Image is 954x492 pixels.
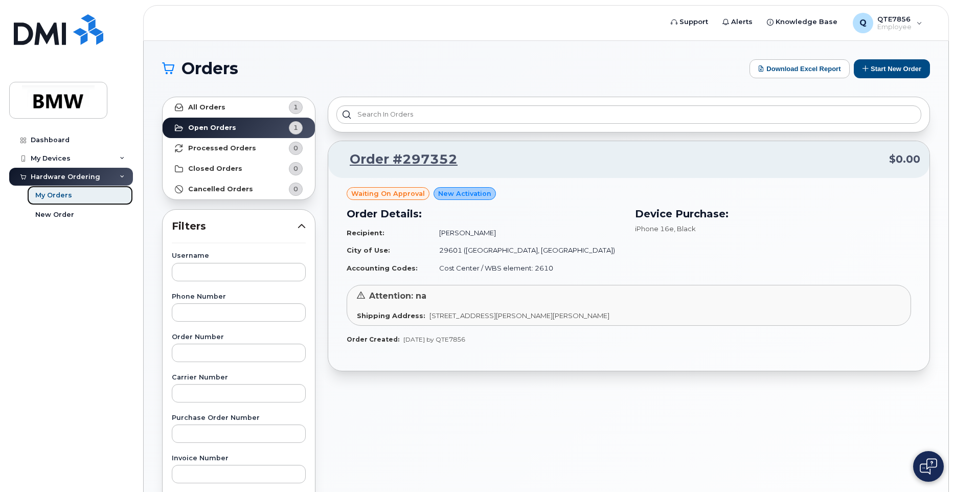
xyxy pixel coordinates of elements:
a: Cancelled Orders0 [163,179,315,199]
h3: Order Details: [347,206,623,221]
img: Open chat [920,458,937,475]
a: Order #297352 [337,150,458,169]
strong: Order Created: [347,336,399,343]
strong: Shipping Address: [357,311,425,320]
strong: Cancelled Orders [188,185,253,193]
label: Purchase Order Number [172,415,306,421]
strong: Processed Orders [188,144,256,152]
span: Waiting On Approval [351,189,425,198]
a: Processed Orders0 [163,138,315,159]
span: 1 [293,123,298,132]
label: Carrier Number [172,374,306,381]
a: Open Orders1 [163,118,315,138]
strong: Recipient: [347,229,384,237]
label: Phone Number [172,294,306,300]
strong: Open Orders [188,124,236,132]
span: $0.00 [889,152,920,167]
span: 1 [293,102,298,112]
strong: City of Use: [347,246,390,254]
button: Start New Order [854,59,930,78]
span: , Black [674,225,696,233]
td: Cost Center / WBS element: 2610 [430,259,623,277]
span: Orders [181,61,238,76]
h3: Device Purchase: [635,206,911,221]
td: 29601 ([GEOGRAPHIC_DATA], [GEOGRAPHIC_DATA]) [430,241,623,259]
span: [DATE] by QTE7856 [403,336,465,343]
input: Search in orders [336,105,921,124]
span: 0 [293,184,298,194]
strong: Closed Orders [188,165,242,173]
strong: All Orders [188,103,225,111]
label: Username [172,253,306,259]
span: Filters [172,219,298,234]
span: [STREET_ADDRESS][PERSON_NAME][PERSON_NAME] [429,311,609,320]
button: Download Excel Report [749,59,850,78]
span: Attention: na [369,291,426,301]
span: 0 [293,164,298,173]
a: All Orders1 [163,97,315,118]
strong: Accounting Codes: [347,264,418,272]
td: [PERSON_NAME] [430,224,623,242]
span: iPhone 16e [635,225,674,233]
span: New Activation [438,189,491,198]
a: Closed Orders0 [163,159,315,179]
label: Order Number [172,334,306,341]
span: 0 [293,143,298,153]
label: Invoice Number [172,455,306,462]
